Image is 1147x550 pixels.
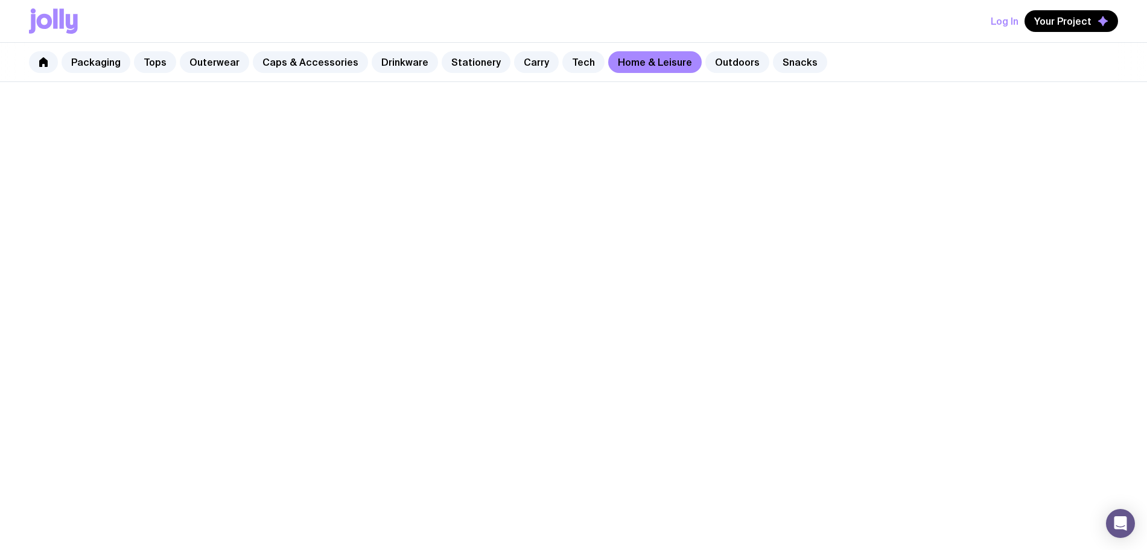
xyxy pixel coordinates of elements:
[1025,10,1118,32] button: Your Project
[1034,15,1091,27] span: Your Project
[991,10,1018,32] button: Log In
[180,51,249,73] a: Outerwear
[134,51,176,73] a: Tops
[1106,509,1135,538] div: Open Intercom Messenger
[514,51,559,73] a: Carry
[705,51,769,73] a: Outdoors
[562,51,605,73] a: Tech
[372,51,438,73] a: Drinkware
[608,51,702,73] a: Home & Leisure
[773,51,827,73] a: Snacks
[253,51,368,73] a: Caps & Accessories
[62,51,130,73] a: Packaging
[442,51,510,73] a: Stationery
